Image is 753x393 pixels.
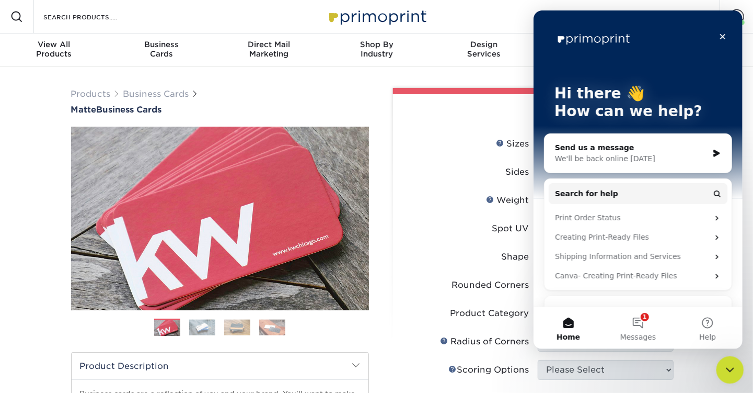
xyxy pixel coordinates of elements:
[123,89,189,99] a: Business Cards
[259,319,285,335] img: Business Cards 04
[215,40,323,49] span: Direct Mail
[323,40,431,49] span: Shop By
[323,33,431,67] a: Shop ByIndustry
[71,105,369,115] a: MatteBusiness Cards
[71,89,111,99] a: Products
[496,138,529,150] div: Sizes
[108,40,215,59] div: Cards
[215,33,323,67] a: Direct MailMarketing
[71,70,369,368] img: Matte 01
[189,319,215,335] img: Business Cards 02
[224,319,250,335] img: Business Cards 03
[502,251,529,263] div: Shape
[71,105,369,115] h1: Business Cards
[108,40,215,49] span: Business
[72,353,368,379] h2: Product Description
[430,40,538,49] span: Design
[452,279,529,291] div: Rounded Corners
[71,105,97,115] span: Matte
[42,10,144,23] input: SEARCH PRODUCTS.....
[441,335,529,348] div: Radius of Corners
[325,5,429,28] img: Primoprint
[401,94,674,134] div: Select your options:
[492,222,529,235] div: Spot UV
[534,10,743,349] iframe: Intercom live chat
[154,315,180,341] img: Business Cards 01
[215,40,323,59] div: Marketing
[323,40,431,59] div: Industry
[430,33,538,67] a: DesignServices
[716,356,744,384] iframe: Intercom live chat
[450,307,529,320] div: Product Category
[108,33,215,67] a: BusinessCards
[449,364,529,376] div: Scoring Options
[486,194,529,207] div: Weight
[430,40,538,59] div: Services
[506,166,529,178] div: Sides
